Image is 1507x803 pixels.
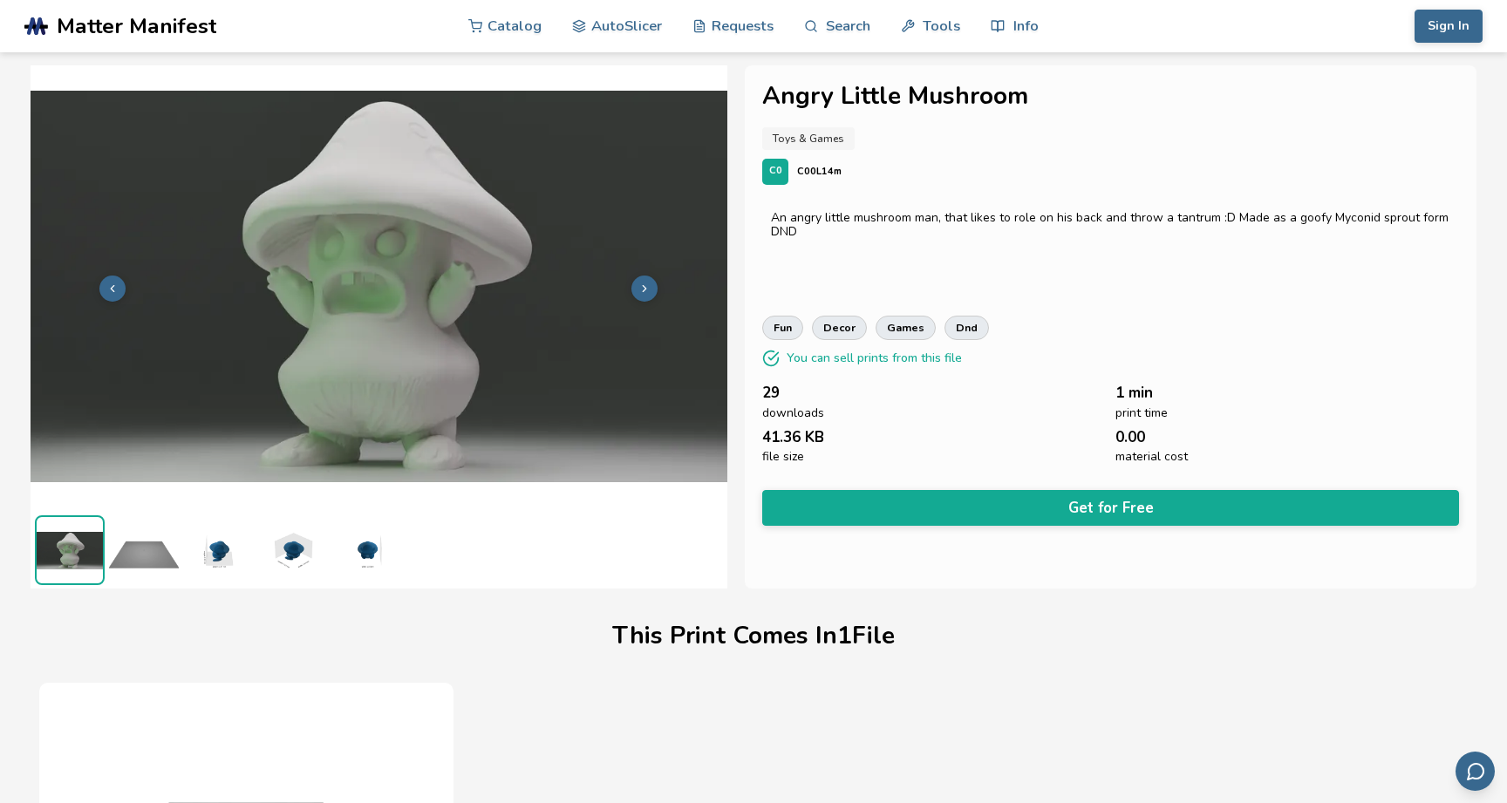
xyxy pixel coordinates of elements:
[876,316,936,340] a: games
[1115,450,1188,464] span: material cost
[1456,752,1495,791] button: Send feedback via email
[797,162,842,180] p: C00L14m
[257,515,327,585] img: 1_3D_Dimensions
[944,316,989,340] a: dnd
[762,490,1459,526] button: Get for Free
[1115,406,1168,420] span: print time
[109,515,179,585] img: 1_Print_Preview
[762,127,855,150] a: Toys & Games
[762,384,780,401] span: 29
[612,623,895,650] h1: This Print Comes In 1 File
[787,349,962,367] p: You can sell prints from this file
[1115,384,1153,401] span: 1 min
[812,316,867,340] a: decor
[771,211,1450,239] div: An angry little mushroom man, that likes to role on his back and throw a tantrum :D Made as a goo...
[762,450,804,464] span: file size
[57,14,216,38] span: Matter Manifest
[769,166,782,177] span: C0
[183,515,253,585] img: 1_3D_Dimensions
[1415,10,1483,43] button: Sign In
[1115,429,1145,446] span: 0.00
[762,316,803,340] a: fun
[762,406,824,420] span: downloads
[331,515,401,585] img: 1_3D_Dimensions
[762,429,824,446] span: 41.36 KB
[762,83,1459,110] h1: Angry Little Mushroom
